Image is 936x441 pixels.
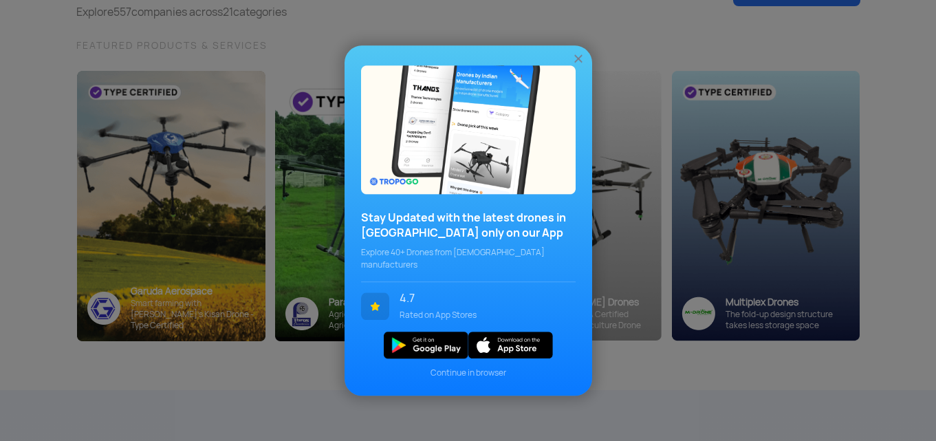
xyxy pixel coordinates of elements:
[468,332,553,358] img: ios_new.svg
[361,65,576,194] img: bg_popupecosystem.png
[384,332,468,358] img: img_playstore.png
[361,246,576,271] span: Explore 40+ Drones from [DEMOGRAPHIC_DATA] manufacturers
[400,309,565,321] span: Rated on App Stores
[361,292,389,320] img: ic_star.svg
[572,52,585,65] img: ic_close.png
[361,211,576,241] h3: Stay Updated with the latest drones in [GEOGRAPHIC_DATA] only on our App
[400,292,565,305] span: 4.7
[361,367,576,379] span: Continue in browser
